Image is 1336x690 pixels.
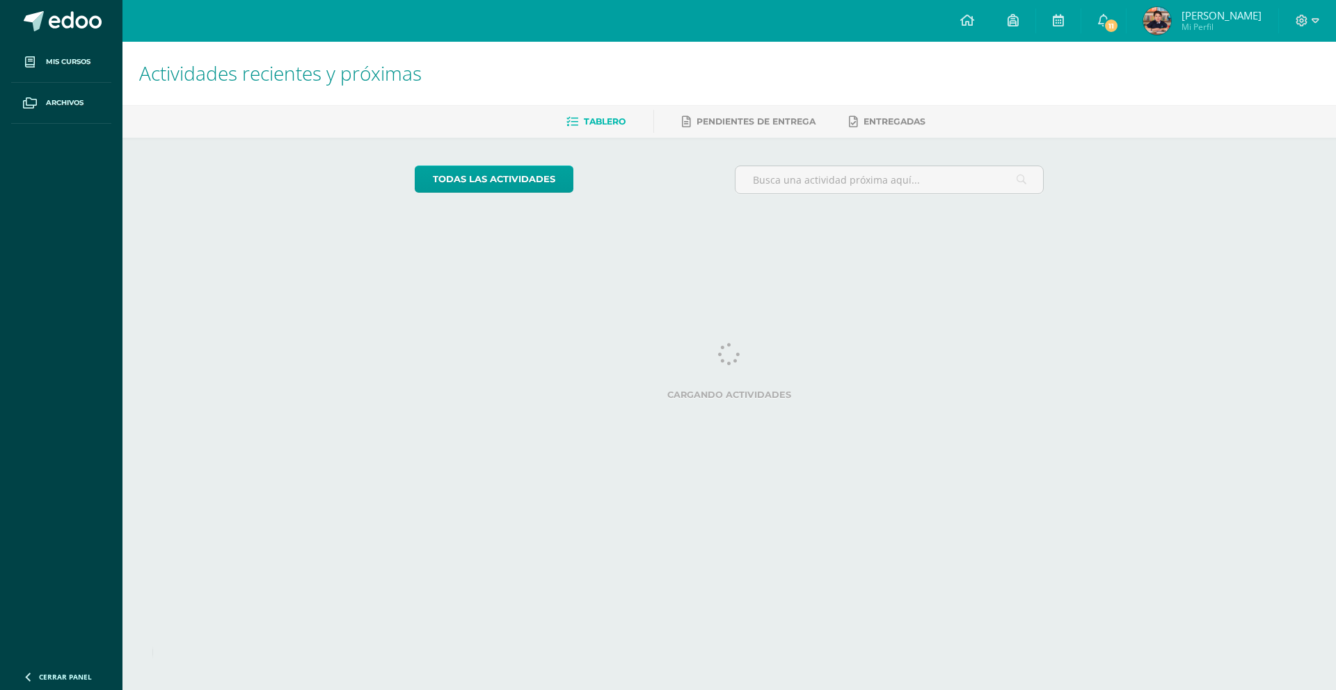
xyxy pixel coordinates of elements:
[864,116,925,127] span: Entregadas
[584,116,626,127] span: Tablero
[11,83,111,124] a: Archivos
[682,111,816,133] a: Pendientes de entrega
[1182,8,1262,22] span: [PERSON_NAME]
[46,56,90,67] span: Mis cursos
[415,166,573,193] a: todas las Actividades
[1143,7,1171,35] img: a581191a426275e72d3a4ed0139e6ac6.png
[1182,21,1262,33] span: Mi Perfil
[697,116,816,127] span: Pendientes de entrega
[39,672,92,682] span: Cerrar panel
[735,166,1044,193] input: Busca una actividad próxima aquí...
[566,111,626,133] a: Tablero
[11,42,111,83] a: Mis cursos
[1104,18,1119,33] span: 11
[46,97,83,109] span: Archivos
[139,60,422,86] span: Actividades recientes y próximas
[415,390,1044,400] label: Cargando actividades
[849,111,925,133] a: Entregadas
